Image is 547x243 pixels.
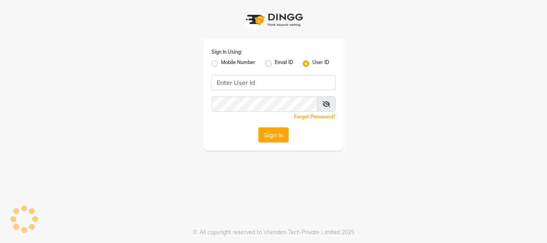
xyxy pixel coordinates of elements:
[221,59,255,68] label: Mobile Number
[258,127,289,143] button: Sign In
[211,96,318,112] input: Username
[294,114,336,120] a: Forgot Password?
[241,8,306,32] img: logo1.svg
[211,48,242,56] label: Sign In Using:
[211,75,336,90] input: Username
[312,59,329,68] label: User ID
[275,59,293,68] label: Email ID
